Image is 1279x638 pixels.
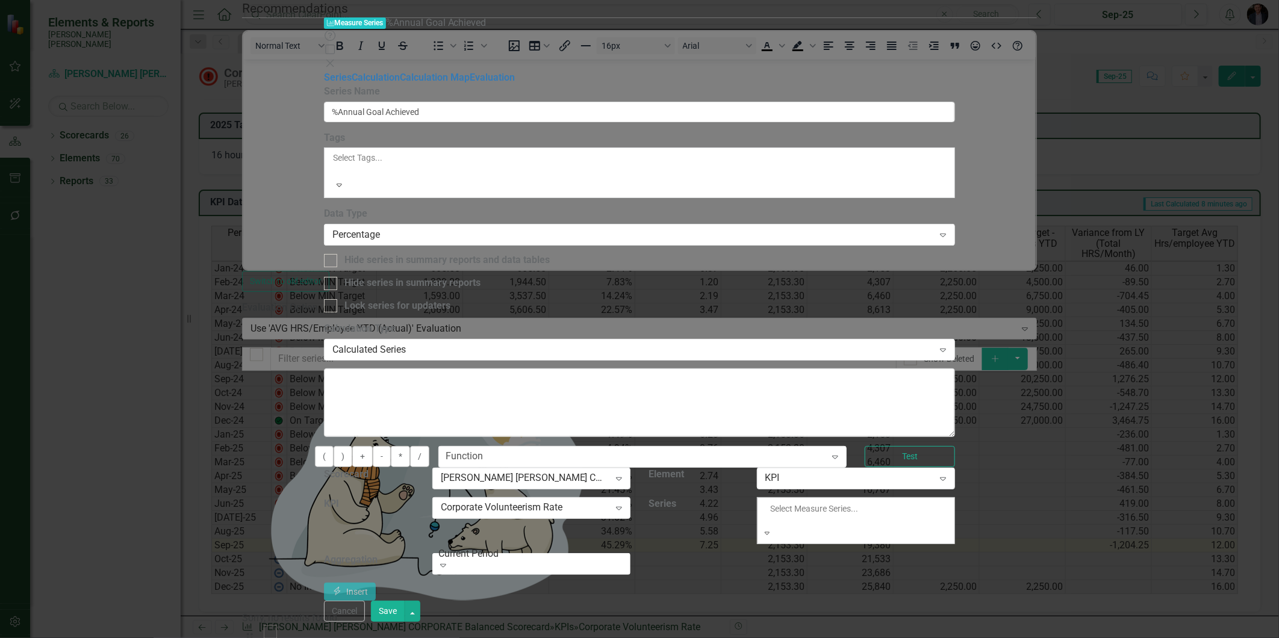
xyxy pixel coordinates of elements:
[386,17,487,28] span: %Annual Goal Achieved
[324,207,955,221] label: Data Type
[649,468,684,482] label: Element
[446,450,483,463] div: Function
[438,547,632,561] div: Current Period
[324,131,955,145] label: Tags
[324,72,352,83] a: Series
[371,601,405,622] button: Save
[649,497,676,511] label: Series
[470,72,515,83] a: Evaluation
[332,342,933,356] div: Calculated Series
[324,85,955,99] label: Series Name
[324,553,378,567] label: Aggregation
[441,471,609,485] div: [PERSON_NAME] [PERSON_NAME] CORPORATE Balanced Scorecard
[324,468,369,482] label: Scorecard
[324,102,955,122] input: Series Name
[865,446,955,467] button: Test
[373,446,391,467] button: -
[410,446,429,467] button: /
[344,299,450,313] div: Lock series for updaters
[324,601,365,622] button: Cancel
[332,228,933,242] div: Percentage
[765,471,934,485] div: KPI
[344,276,481,290] div: Hide series in summary reports
[333,152,946,164] div: Select Tags...
[352,72,400,83] a: Calculation
[352,446,373,467] button: +
[344,253,550,267] div: Hide series in summary reports and data tables
[315,446,334,467] button: (
[400,72,470,83] a: Calculation Map
[324,497,339,511] label: KPI
[324,322,955,336] label: Calculation Type
[334,446,352,467] button: )
[771,503,941,515] div: Select Measure Series...
[324,583,376,601] button: Insert
[441,501,609,515] div: Corporate Volunteerism Rate
[324,17,386,29] span: Measure Series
